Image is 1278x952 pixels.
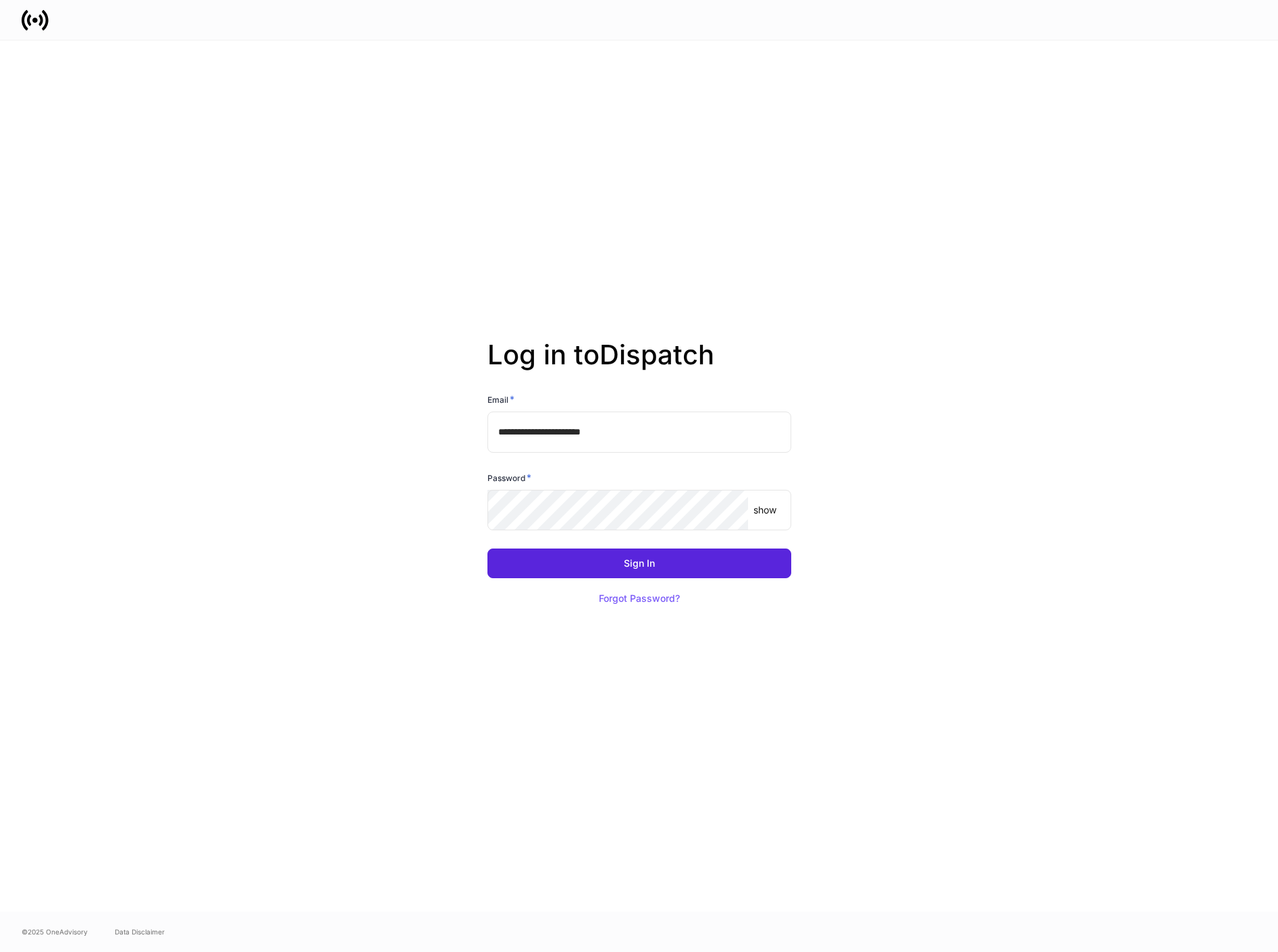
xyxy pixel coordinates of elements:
div: Forgot Password? [599,594,680,603]
span: © 2025 OneAdvisory [22,926,88,937]
h2: Log in to Dispatch [487,339,791,393]
button: Forgot Password? [582,584,697,613]
p: show [753,503,776,517]
h6: Password [487,471,531,484]
div: Sign In [624,559,655,568]
a: Data Disclaimer [115,926,165,937]
button: Sign In [487,549,791,578]
h6: Email [487,393,514,406]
